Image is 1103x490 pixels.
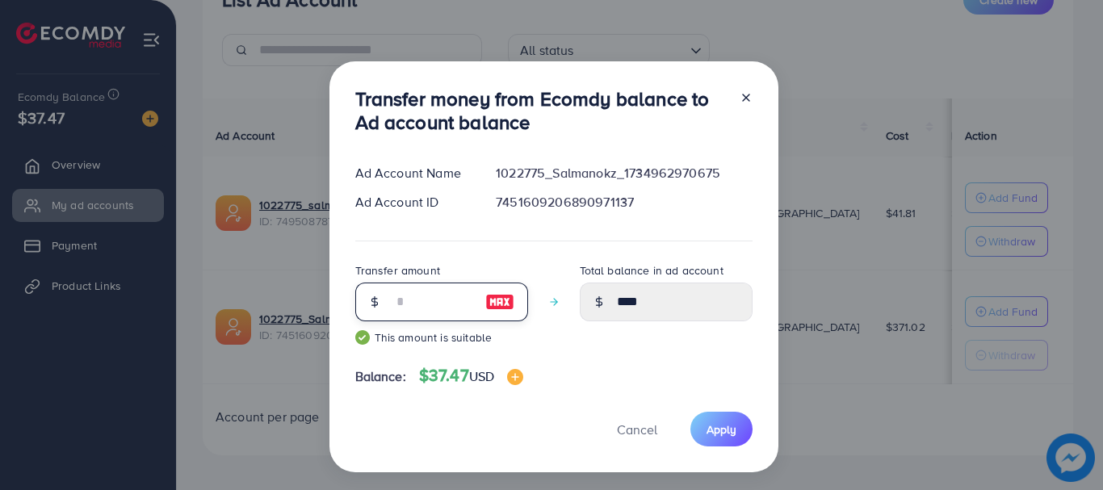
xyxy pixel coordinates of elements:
[342,193,484,211] div: Ad Account ID
[355,367,406,386] span: Balance:
[690,412,753,446] button: Apply
[483,164,765,182] div: 1022775_Salmanokz_1734962970675
[355,329,528,346] small: This amount is suitable
[617,421,657,438] span: Cancel
[597,412,677,446] button: Cancel
[355,262,440,279] label: Transfer amount
[355,330,370,345] img: guide
[507,369,523,385] img: image
[419,366,523,386] h4: $37.47
[707,421,736,438] span: Apply
[485,292,514,312] img: image
[355,87,727,134] h3: Transfer money from Ecomdy balance to Ad account balance
[483,193,765,211] div: 7451609206890971137
[342,164,484,182] div: Ad Account Name
[580,262,723,279] label: Total balance in ad account
[469,367,494,385] span: USD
